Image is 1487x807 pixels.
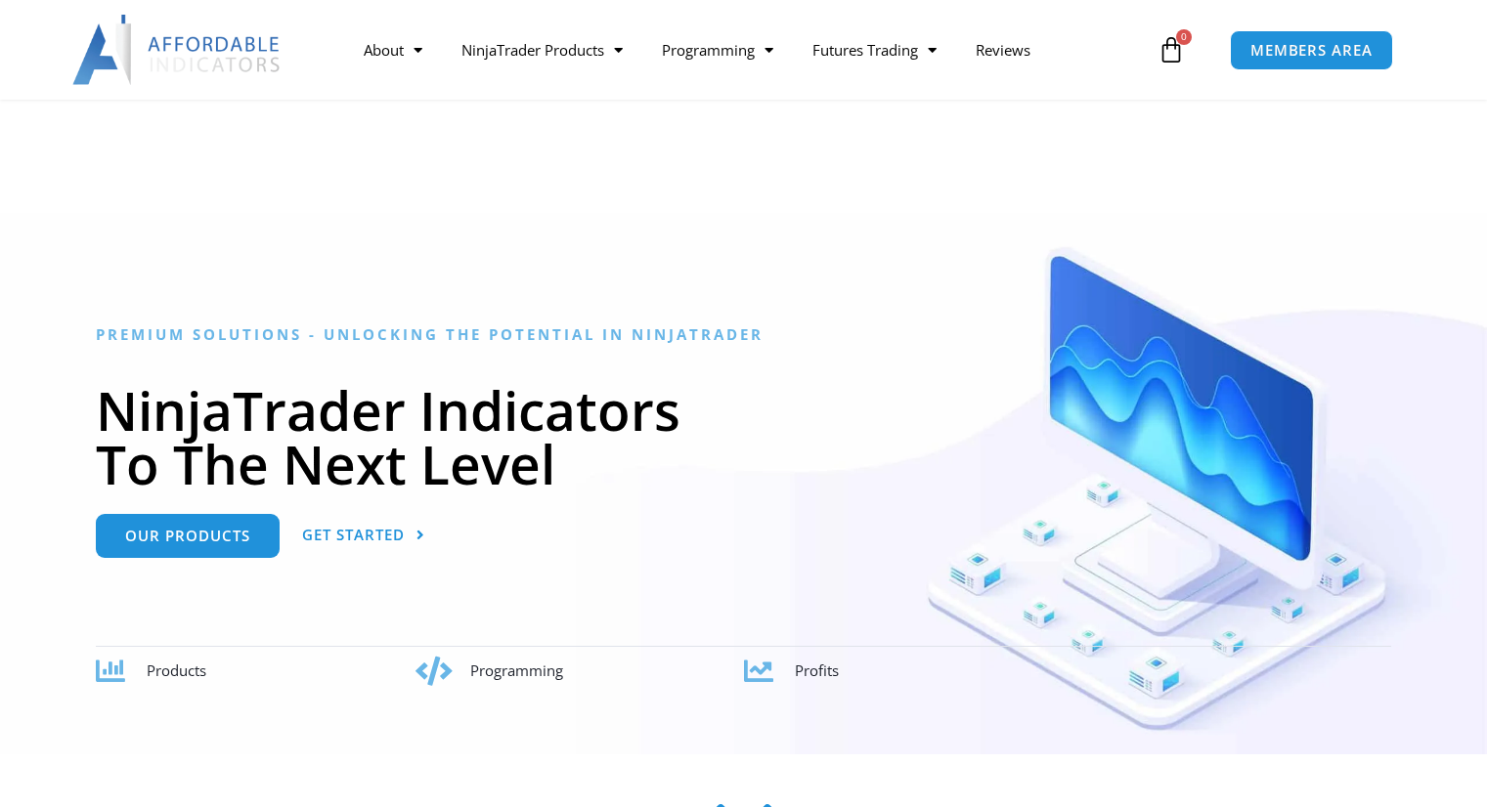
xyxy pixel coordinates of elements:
span: MEMBERS AREA [1250,43,1373,58]
span: Programming [470,660,563,680]
a: Futures Trading [793,27,956,72]
span: Products [147,660,206,680]
span: Profits [795,660,839,680]
span: Our Products [125,529,250,543]
nav: Menu [344,27,1153,72]
h6: Premium Solutions - Unlocking the Potential in NinjaTrader [96,325,1391,344]
a: Reviews [956,27,1050,72]
a: Programming [642,27,793,72]
a: NinjaTrader Products [442,27,642,72]
a: About [344,27,442,72]
span: 0 [1176,29,1192,45]
a: 0 [1128,21,1214,78]
a: Get Started [302,514,425,558]
span: Get Started [302,528,405,542]
img: LogoAI | Affordable Indicators – NinjaTrader [72,15,283,85]
h1: NinjaTrader Indicators To The Next Level [96,383,1391,490]
a: MEMBERS AREA [1230,30,1393,70]
a: Our Products [96,514,280,558]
